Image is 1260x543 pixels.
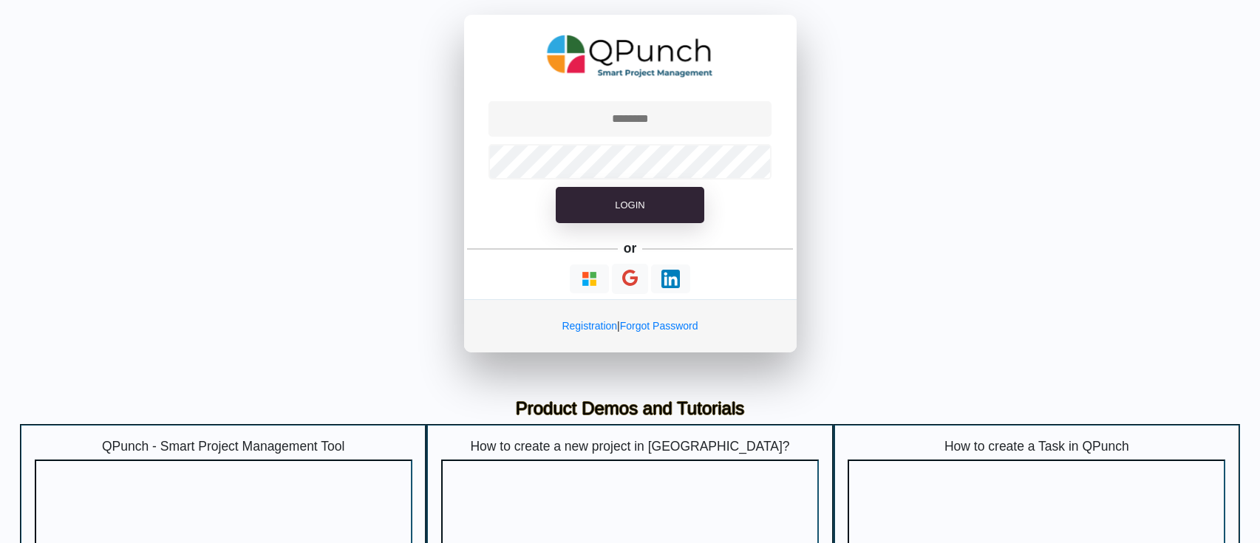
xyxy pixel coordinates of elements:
button: Login [556,187,704,224]
button: Continue With Microsoft Azure [570,264,609,293]
div: | [464,299,797,352]
a: Registration [562,320,617,332]
img: QPunch [547,30,713,83]
button: Continue With LinkedIn [651,264,690,293]
h5: or [621,238,639,259]
h5: How to create a new project in [GEOGRAPHIC_DATA]? [441,439,819,454]
a: Forgot Password [620,320,698,332]
h5: How to create a Task in QPunch [848,439,1225,454]
h5: QPunch - Smart Project Management Tool [35,439,412,454]
img: Loading... [661,270,680,288]
img: Loading... [580,270,599,288]
h3: Product Demos and Tutorials [31,398,1229,420]
button: Continue With Google [612,264,648,294]
span: Login [615,199,644,211]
